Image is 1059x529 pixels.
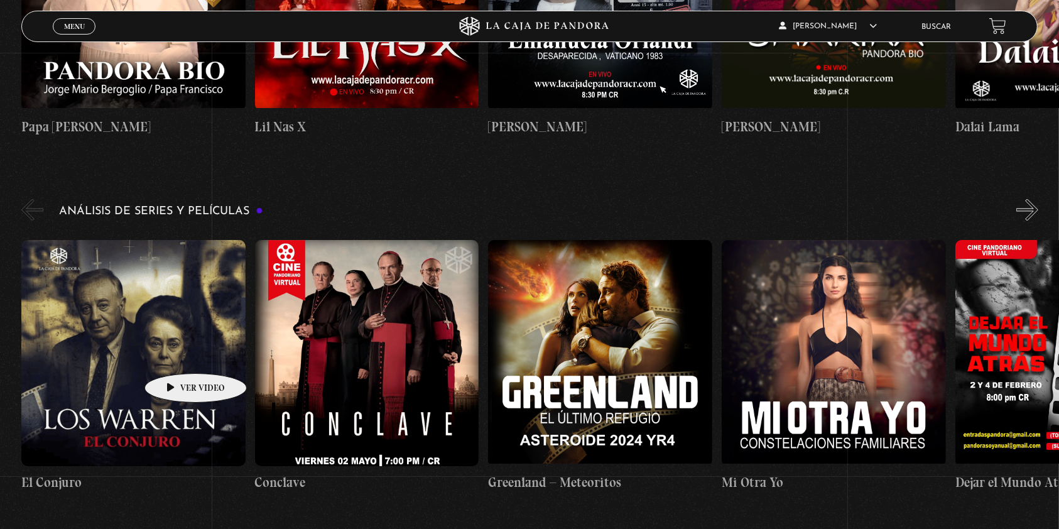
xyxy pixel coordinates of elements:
[21,231,246,503] a: El Conjuro
[64,23,85,30] span: Menu
[722,231,946,503] a: Mi Otra Yo
[21,199,43,221] button: Previous
[60,33,89,42] span: Cerrar
[722,117,946,137] h4: [PERSON_NAME]
[255,473,479,493] h4: Conclave
[255,117,479,137] h4: Lil Nas X
[21,117,246,137] h4: Papa [PERSON_NAME]
[989,18,1006,35] a: View your shopping cart
[1016,199,1038,221] button: Next
[488,117,712,137] h4: [PERSON_NAME]
[21,473,246,493] h4: El Conjuro
[488,231,712,503] a: Greenland – Meteoritos
[59,206,263,218] h3: Análisis de series y películas
[255,231,479,503] a: Conclave
[488,473,712,493] h4: Greenland – Meteoritos
[779,23,877,30] span: [PERSON_NAME]
[722,473,946,493] h4: Mi Otra Yo
[922,23,952,31] a: Buscar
